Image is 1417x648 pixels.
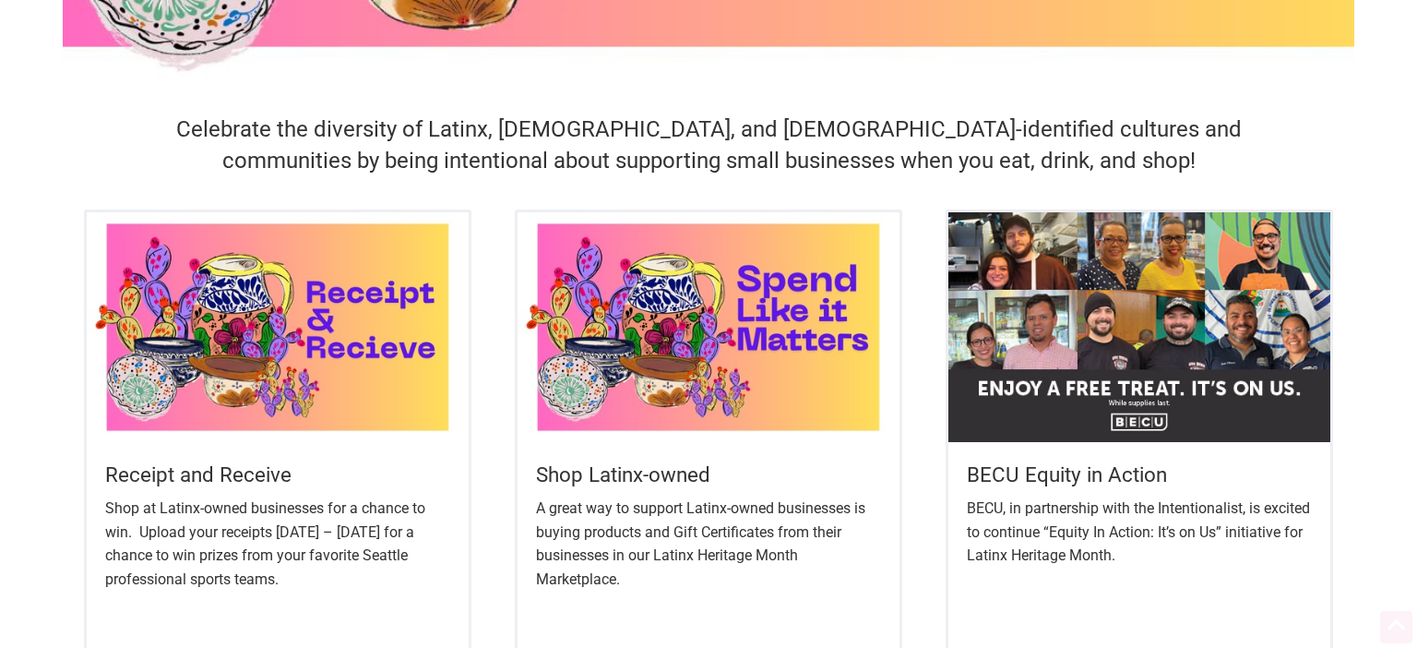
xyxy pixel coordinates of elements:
[948,212,1330,441] img: Equity in Action - Latinx Heritage Month
[105,461,450,489] h5: Receipt and Receive
[518,212,899,441] img: Latinx / Hispanic Heritage Month
[967,461,1312,489] h5: BECU Equity in Action
[536,461,881,489] h5: Shop Latinx-owned
[87,212,469,441] img: Latinx / Hispanic Heritage Month
[1380,611,1412,643] div: Scroll Back to Top
[127,114,1290,176] h4: Celebrate the diversity of Latinx, [DEMOGRAPHIC_DATA], and [DEMOGRAPHIC_DATA]-identified cultures...
[536,497,881,591] p: A great way to support Latinx-owned businesses is buying products and Gift Certificates from thei...
[105,497,450,591] p: Shop at Latinx-owned businesses for a chance to win. Upload your receipts [DATE] – [DATE] for a c...
[967,497,1312,568] p: BECU, in partnership with the Intentionalist, is excited to continue “Equity In Action: It’s on U...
